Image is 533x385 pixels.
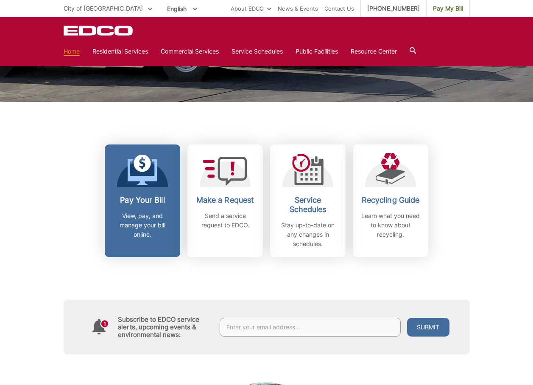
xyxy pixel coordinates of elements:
span: City of [GEOGRAPHIC_DATA] [64,5,143,12]
a: Residential Services [92,47,148,56]
span: English [161,2,204,16]
a: Service Schedules Stay up-to-date on any changes in schedules. [270,144,346,257]
h2: Recycling Guide [359,195,422,205]
p: Stay up-to-date on any changes in schedules. [276,221,339,249]
a: Commercial Services [161,47,219,56]
a: Resource Center [351,47,397,56]
h4: Subscribe to EDCO service alerts, upcoming events & environmental news: [118,316,211,339]
a: Contact Us [324,4,354,13]
a: EDCD logo. Return to the homepage. [64,25,134,36]
a: About EDCO [231,4,271,13]
h2: Service Schedules [276,195,339,214]
p: Send a service request to EDCO. [194,211,257,230]
a: Recycling Guide Learn what you need to know about recycling. [353,144,428,257]
input: Enter your email address... [220,318,401,337]
a: Home [64,47,80,56]
a: Service Schedules [232,47,283,56]
h2: Make a Request [194,195,257,205]
p: View, pay, and manage your bill online. [111,211,174,239]
a: Make a Request Send a service request to EDCO. [187,144,263,257]
a: News & Events [278,4,318,13]
p: Learn what you need to know about recycling. [359,211,422,239]
h2: Pay Your Bill [111,195,174,205]
a: Public Facilities [296,47,338,56]
span: Pay My Bill [433,4,463,13]
a: Pay Your Bill View, pay, and manage your bill online. [105,144,180,257]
